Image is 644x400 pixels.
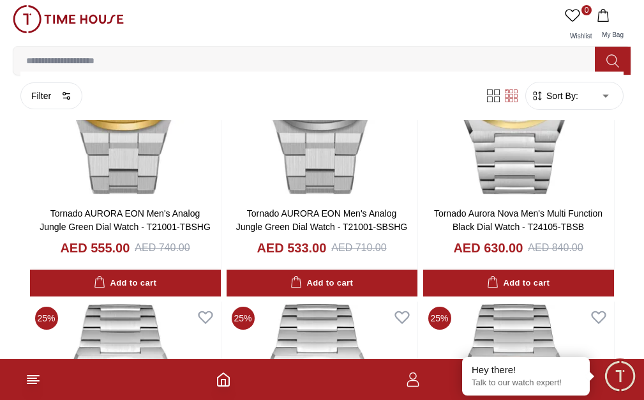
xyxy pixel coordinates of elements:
div: AED 710.00 [331,240,386,256]
button: Add to cart [423,270,614,297]
div: Add to cart [94,276,156,291]
div: AED 840.00 [528,240,583,256]
button: Filter [20,82,82,109]
button: Add to cart [227,270,417,297]
div: Add to cart [290,276,353,291]
span: Sort By: [544,89,578,102]
a: Tornado AURORA EON Men's Analog Jungle Green Dial Watch - T21001-SBSHG [236,208,407,232]
span: My Bag [597,31,629,38]
span: 25 % [232,307,255,330]
button: Add to cart [30,270,221,297]
a: Tornado AURORA EON Men's Analog Jungle Green Dial Watch - T21001-TBSHG [40,208,211,232]
span: 25 % [428,307,451,330]
div: Hey there! [472,364,580,376]
button: My Bag [594,5,631,46]
a: Home [216,372,231,387]
div: Add to cart [487,276,550,291]
h4: AED 630.00 [453,239,523,257]
button: Sort By: [531,89,578,102]
div: AED 740.00 [135,240,190,256]
h4: AED 555.00 [60,239,130,257]
p: Talk to our watch expert! [472,378,580,388]
span: 0 [581,5,592,15]
span: 25 % [35,307,58,330]
div: Chat Widget [603,358,638,394]
img: ... [13,5,124,33]
span: Wishlist [565,33,597,40]
a: 0Wishlist [562,5,594,46]
h4: AED 533.00 [257,239,326,257]
a: Tornado Aurora Nova Men's Multi Function Black Dial Watch - T24105-TBSB [434,208,603,232]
